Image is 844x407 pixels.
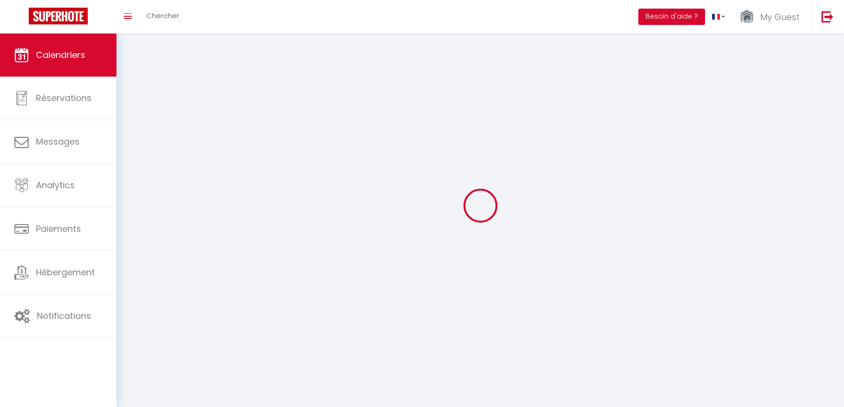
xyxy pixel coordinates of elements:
span: Analytics [36,179,75,191]
img: Super Booking [29,8,88,24]
span: Hébergement [36,266,95,278]
iframe: Chat [803,364,837,400]
span: Paiements [36,223,81,235]
span: Calendriers [36,49,85,61]
img: logout [821,11,833,23]
button: Besoin d'aide ? [638,9,705,25]
span: Réservations [36,92,92,104]
span: Messages [36,136,80,147]
span: My Guest [760,11,799,23]
img: ... [740,9,754,25]
span: Chercher [146,11,179,21]
span: Notifications [37,310,91,322]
